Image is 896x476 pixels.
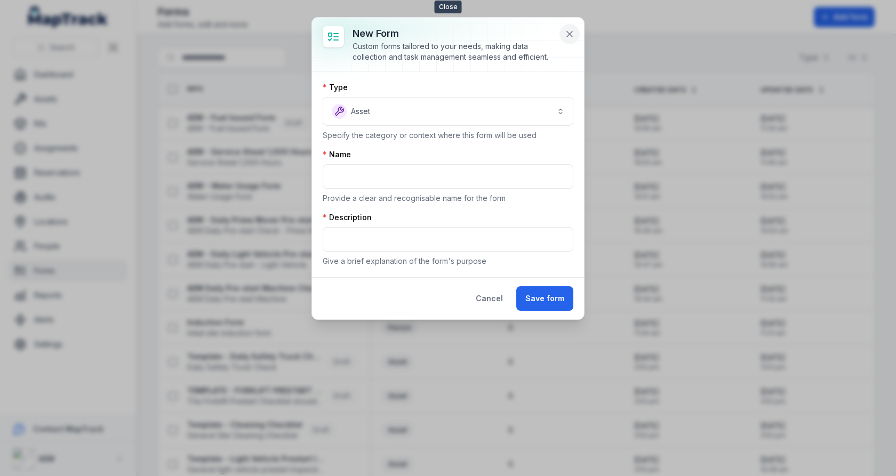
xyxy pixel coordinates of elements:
[516,286,573,311] button: Save form
[323,212,372,223] label: Description
[323,130,573,141] p: Specify the category or context where this form will be used
[353,26,556,41] h3: New form
[353,41,556,62] div: Custom forms tailored to your needs, making data collection and task management seamless and effi...
[323,256,573,267] p: Give a brief explanation of the form's purpose
[323,82,348,93] label: Type
[323,97,573,126] button: Asset
[323,149,351,160] label: Name
[435,1,462,13] span: Close
[323,193,573,204] p: Provide a clear and recognisable name for the form
[467,286,512,311] button: Cancel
